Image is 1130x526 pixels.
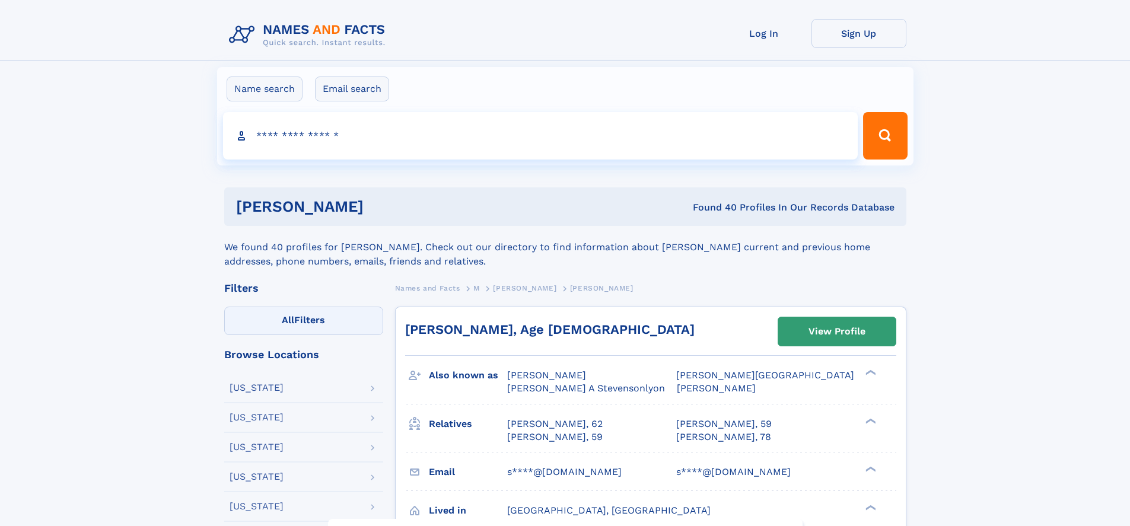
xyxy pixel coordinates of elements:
[676,431,771,444] a: [PERSON_NAME], 78
[224,349,383,360] div: Browse Locations
[282,314,294,326] span: All
[230,383,284,393] div: [US_STATE]
[395,280,460,295] a: Names and Facts
[405,322,695,337] a: [PERSON_NAME], Age [DEMOGRAPHIC_DATA]
[227,76,303,101] label: Name search
[862,503,877,511] div: ❯
[230,442,284,452] div: [US_STATE]
[473,284,480,292] span: M
[493,284,556,292] span: [PERSON_NAME]
[570,284,634,292] span: [PERSON_NAME]
[230,413,284,422] div: [US_STATE]
[811,19,906,48] a: Sign Up
[507,431,603,444] a: [PERSON_NAME], 59
[717,19,811,48] a: Log In
[493,280,556,295] a: [PERSON_NAME]
[507,382,665,394] span: [PERSON_NAME] A Stevensonlyon
[230,502,284,511] div: [US_STATE]
[224,307,383,335] label: Filters
[224,19,395,51] img: Logo Names and Facts
[224,283,383,294] div: Filters
[429,501,507,521] h3: Lived in
[528,201,895,214] div: Found 40 Profiles In Our Records Database
[778,317,896,346] a: View Profile
[676,417,772,431] a: [PERSON_NAME], 59
[230,472,284,482] div: [US_STATE]
[863,112,907,160] button: Search Button
[236,199,529,214] h1: [PERSON_NAME]
[429,365,507,385] h3: Also known as
[862,369,877,377] div: ❯
[429,414,507,434] h3: Relatives
[507,417,603,431] a: [PERSON_NAME], 62
[473,280,480,295] a: M
[507,505,711,516] span: [GEOGRAPHIC_DATA], [GEOGRAPHIC_DATA]
[808,318,865,345] div: View Profile
[315,76,389,101] label: Email search
[677,382,756,394] span: [PERSON_NAME]
[862,417,877,425] div: ❯
[862,465,877,473] div: ❯
[224,226,906,269] div: We found 40 profiles for [PERSON_NAME]. Check out our directory to find information about [PERSON...
[223,112,858,160] input: search input
[429,462,507,482] h3: Email
[507,369,586,381] span: [PERSON_NAME]
[676,369,854,381] span: [PERSON_NAME][GEOGRAPHIC_DATA]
